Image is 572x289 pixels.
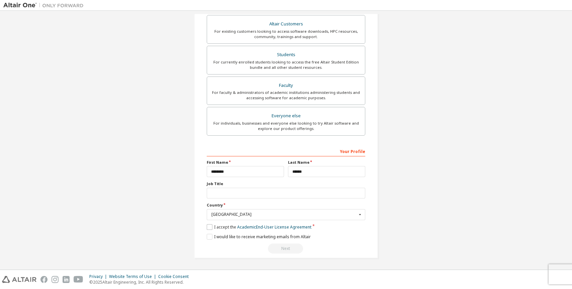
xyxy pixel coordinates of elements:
[211,121,361,131] div: For individuals, businesses and everyone else looking to try Altair software and explore our prod...
[211,111,361,121] div: Everyone else
[211,50,361,59] div: Students
[207,202,365,208] label: Country
[63,276,70,283] img: linkedin.svg
[2,276,36,283] img: altair_logo.svg
[211,19,361,29] div: Altair Customers
[207,181,365,186] label: Job Title
[237,224,311,230] a: Academic End-User License Agreement
[40,276,47,283] img: facebook.svg
[211,90,361,101] div: For faculty & administrators of academic institutions administering students and accessing softwa...
[89,274,109,279] div: Privacy
[211,59,361,70] div: For currently enrolled students looking to access the free Altair Student Edition bundle and all ...
[158,274,193,279] div: Cookie Consent
[211,212,357,216] div: [GEOGRAPHIC_DATA]
[207,234,311,240] label: I would like to receive marketing emails from Altair
[89,279,193,285] p: © 2025 Altair Engineering, Inc. All Rights Reserved.
[74,276,83,283] img: youtube.svg
[207,244,365,254] div: Read and acccept EULA to continue
[211,81,361,90] div: Faculty
[109,274,158,279] div: Website Terms of Use
[207,160,284,165] label: First Name
[207,146,365,156] div: Your Profile
[3,2,87,9] img: Altair One
[52,276,59,283] img: instagram.svg
[211,29,361,39] div: For existing customers looking to access software downloads, HPC resources, community, trainings ...
[288,160,365,165] label: Last Name
[207,224,311,230] label: I accept the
